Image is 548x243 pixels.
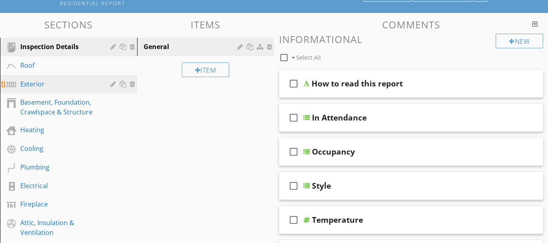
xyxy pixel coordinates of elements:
[20,199,99,209] div: Fireplace
[20,79,99,89] div: Exterior
[296,54,321,61] span: Select All
[20,162,99,172] div: Plumbing
[496,34,543,48] div: New
[287,142,300,161] i: check_box_outline_blank
[137,19,274,30] h3: Items
[20,181,99,191] div: Electrical
[312,147,355,157] div: Occupancy
[20,97,99,117] div: Basement, Foundation, Crawlspace & Structure
[20,144,99,153] div: Cooling
[312,181,331,191] div: Style
[20,218,99,237] div: Attic, Insulation & Ventilation
[20,42,99,52] div: Inspection Details
[312,215,363,225] div: Temperature
[20,60,99,70] div: Roof
[312,113,367,123] div: In Attendance
[182,62,230,77] div: Item
[287,176,300,196] i: check_box_outline_blank
[20,125,99,135] div: Heating
[312,79,403,88] div: How to read this report
[287,74,300,93] i: check_box_outline_blank
[144,42,240,52] div: General
[279,19,544,30] h3: Comments
[279,34,544,45] h3: Informational
[287,210,300,230] i: check_box_outline_blank
[287,108,300,127] i: check_box_outline_blank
